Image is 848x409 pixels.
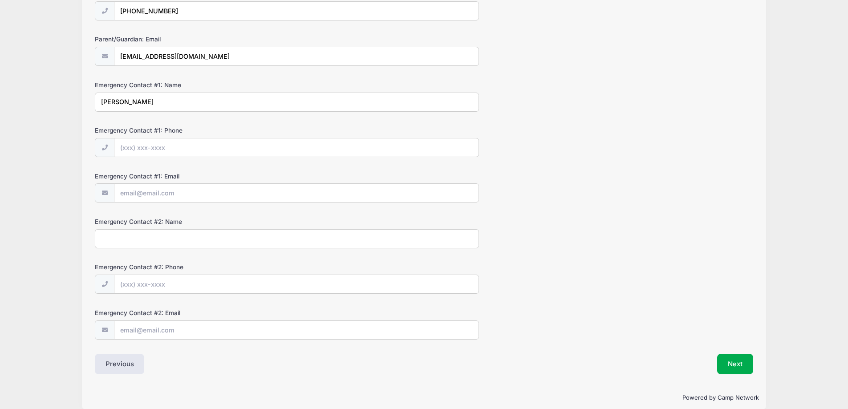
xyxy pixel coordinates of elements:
button: Next [717,354,753,374]
label: Emergency Contact #2: Email [95,308,314,317]
button: Previous [95,354,145,374]
label: Parent/Guardian: Email [95,35,314,44]
label: Emergency Contact #2: Phone [95,263,314,271]
label: Emergency Contact #2: Name [95,217,314,226]
input: email@email.com [114,47,479,66]
label: Emergency Contact #1: Name [95,81,314,89]
input: email@email.com [114,183,479,202]
label: Emergency Contact #1: Phone [95,126,314,135]
input: (xxx) xxx-xxxx [114,138,479,157]
p: Powered by Camp Network [89,393,759,402]
input: (xxx) xxx-xxxx [114,1,479,20]
input: (xxx) xxx-xxxx [114,275,479,294]
input: email@email.com [114,320,479,340]
label: Emergency Contact #1: Email [95,172,314,181]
